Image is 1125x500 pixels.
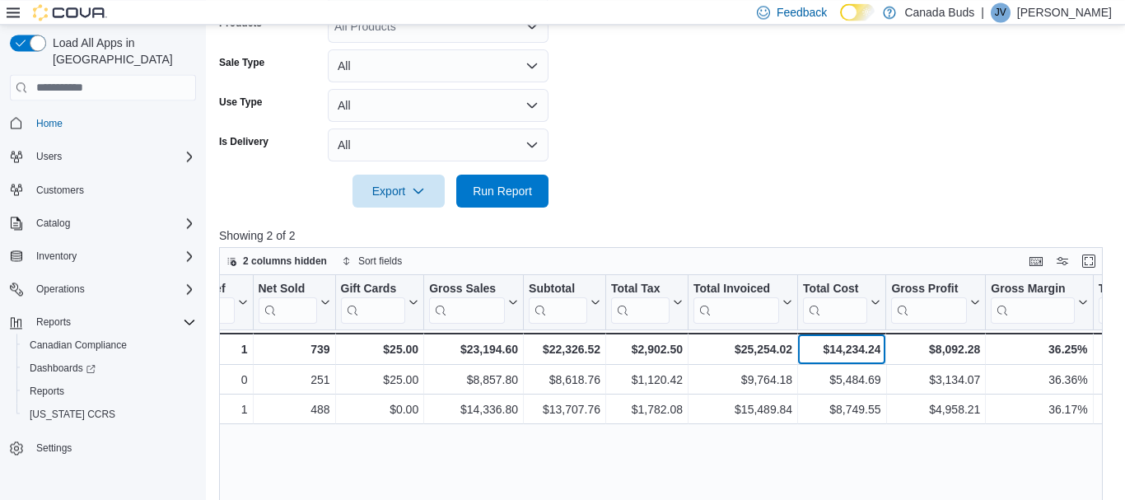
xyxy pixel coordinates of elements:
p: Showing 2 of 2 [219,227,1112,244]
span: JV [995,2,1006,22]
img: Cova [33,4,107,21]
a: Settings [30,438,78,458]
div: Net Sold [259,282,317,324]
button: Inventory [3,245,203,268]
button: Operations [30,279,91,299]
span: Reports [30,312,196,332]
span: Reports [30,385,64,398]
div: Total Invoiced [693,282,779,324]
div: $22,326.52 [529,339,600,359]
span: Washington CCRS [23,404,196,424]
div: $2,902.50 [611,339,683,359]
div: 36.36% [991,371,1087,390]
button: Catalog [3,212,203,235]
div: $25.00 [341,339,419,359]
button: Gross Profit [891,282,980,324]
div: $8,857.80 [429,371,518,390]
span: Canadian Compliance [23,335,196,355]
span: Home [30,112,196,133]
span: Catalog [30,213,196,233]
span: Dashboards [30,362,96,375]
div: Total Tax [611,282,670,324]
button: Gross Margin [991,282,1087,324]
button: Enter fullscreen [1079,251,1099,271]
button: Canadian Compliance [16,334,203,357]
span: Dashboards [23,358,196,378]
span: Inventory [36,250,77,263]
div: 488 [259,400,330,420]
button: Subtotal [529,282,600,324]
button: Gross Sales [429,282,518,324]
div: $4,958.21 [892,400,981,420]
span: 2 columns hidden [243,255,327,268]
span: Feedback [777,4,827,21]
span: Catalog [36,217,70,230]
a: Customers [30,180,91,200]
button: Inventory [30,246,83,266]
button: All [328,89,548,122]
button: All [328,49,548,82]
p: Canada Buds [904,2,974,22]
div: Gross Sales [429,282,505,297]
div: Gift Cards [341,282,406,297]
button: Display options [1053,251,1072,271]
span: Operations [30,279,196,299]
span: Users [30,147,196,166]
a: Dashboards [23,358,102,378]
a: Home [30,114,69,133]
button: Open list of options [525,20,539,33]
div: 739 [259,339,330,359]
div: $14,234.24 [803,339,880,359]
button: Run Report [456,175,548,208]
span: Canadian Compliance [30,339,127,352]
input: Dark Mode [840,3,875,21]
div: $23,194.60 [429,339,518,359]
label: Sale Type [219,56,264,69]
div: $0.00 [341,400,419,420]
div: Gross Margin [991,282,1074,324]
div: Net Sold [259,282,317,297]
div: 36.25% [991,339,1087,359]
button: Export [352,175,445,208]
span: Home [36,117,63,130]
button: Users [3,145,203,168]
div: $8,618.76 [529,371,600,390]
button: Reports [3,311,203,334]
button: Users [30,147,68,166]
div: $15,489.84 [693,400,792,420]
span: Run Report [473,183,532,199]
div: $5,484.69 [803,371,880,390]
span: Settings [30,437,196,458]
div: Jillian Vander Doelen [991,2,1011,22]
a: Dashboards [16,357,203,380]
div: Gross Profit [891,282,967,324]
button: Keyboard shortcuts [1026,251,1046,271]
button: Settings [3,436,203,460]
span: Reports [23,381,196,401]
div: 36.17% [991,400,1087,420]
span: Users [36,150,62,163]
button: Catalog [30,213,77,233]
div: $9,764.18 [693,371,792,390]
span: Inventory [30,246,196,266]
label: Is Delivery [219,135,268,148]
span: Reports [36,315,71,329]
span: [US_STATE] CCRS [30,408,115,421]
button: Reports [16,380,203,403]
button: Customers [3,178,203,202]
button: Total Cost [803,282,880,324]
span: Customers [36,184,84,197]
span: Export [362,175,435,208]
div: $25,254.02 [693,339,792,359]
div: $3,134.07 [892,371,981,390]
button: 2 columns hidden [220,251,334,271]
div: $14,336.80 [429,400,518,420]
div: $8,092.28 [891,339,980,359]
a: Reports [23,381,71,401]
div: Total Cost [803,282,867,297]
div: Subtotal [529,282,587,297]
button: Home [3,110,203,134]
button: Total Tax [611,282,683,324]
a: [US_STATE] CCRS [23,404,122,424]
button: [US_STATE] CCRS [16,403,203,426]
